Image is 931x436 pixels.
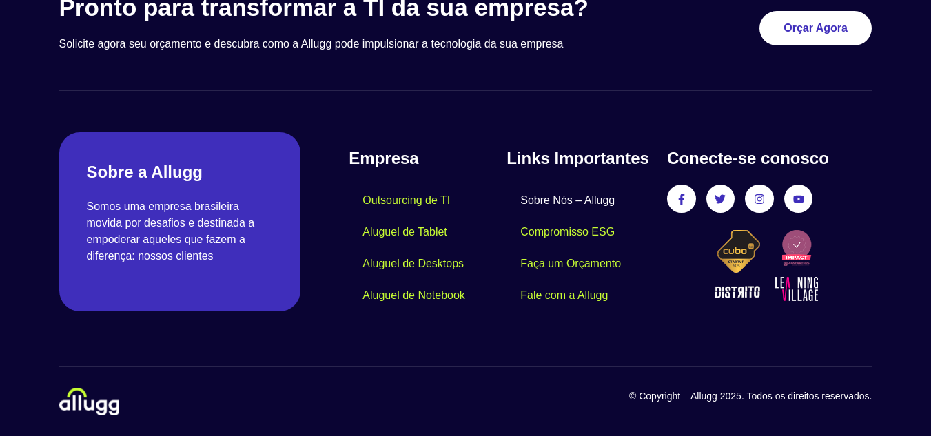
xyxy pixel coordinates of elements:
p: Somos uma empresa brasileira movida por desafios e destinada a empoderar aqueles que fazem a dife... [87,198,274,264]
a: Aluguel de Tablet [349,216,460,248]
a: Outsourcing de TI [349,185,464,216]
nav: Menu [507,185,653,311]
h4: Links Importantes [507,146,653,171]
img: locacao-de-equipamentos-allugg-logo [59,388,119,415]
p: Solicite agora seu orçamento e descubra como a Allugg pode impulsionar a tecnologia da sua empresa [59,36,653,52]
a: Faça um Orçamento [507,248,635,280]
span: Orçar Agora [784,23,848,34]
h4: Empresa [349,146,507,171]
h4: Conecte-se conosco [667,146,872,171]
p: © Copyright – Allugg 2025. Todos os direitos reservados. [466,389,872,404]
a: Aluguel de Notebook [349,280,479,311]
iframe: Chat Widget [862,370,931,436]
a: Compromisso ESG [507,216,628,248]
a: Sobre Nós – Allugg [507,185,628,216]
a: Fale com a Allugg [507,280,622,311]
a: Aluguel de Desktops [349,248,478,280]
a: Orçar Agora [759,11,872,45]
h2: Sobre a Allugg [87,160,274,185]
nav: Menu [349,185,507,311]
div: Widget de chat [862,370,931,436]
